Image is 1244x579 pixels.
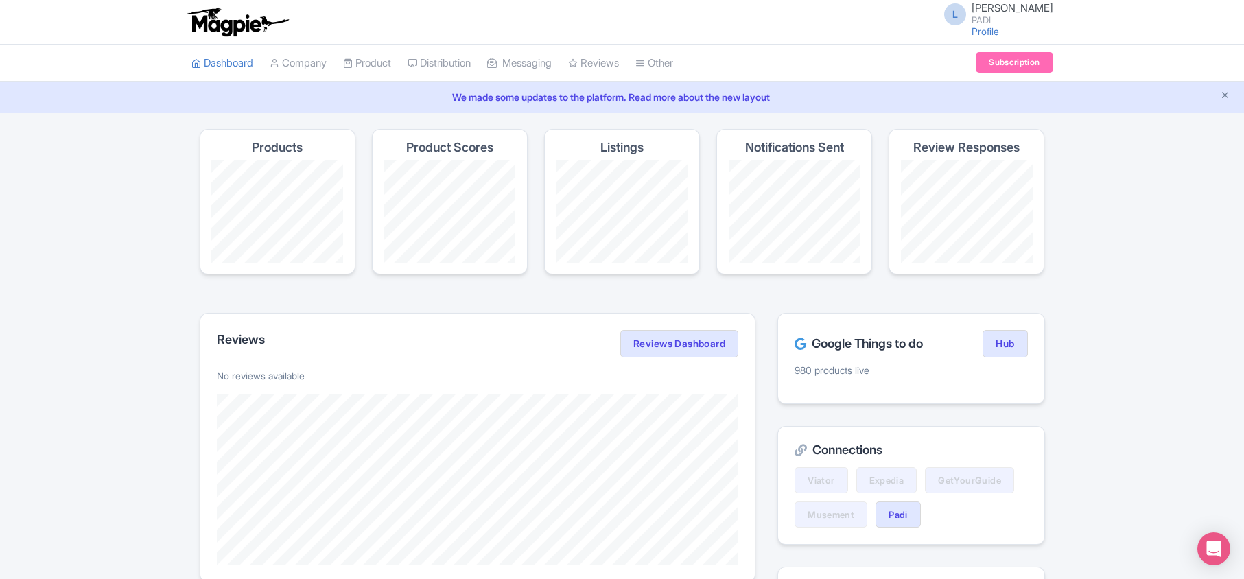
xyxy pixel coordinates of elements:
h4: Listings [600,141,644,154]
p: 980 products live [795,363,1027,377]
a: Hub [983,330,1027,357]
a: Reviews [568,45,619,82]
h4: Notifications Sent [745,141,844,154]
h2: Reviews [217,333,265,346]
a: We made some updates to the platform. Read more about the new layout [8,90,1236,104]
a: Padi [876,501,921,528]
a: Messaging [487,45,552,82]
div: Open Intercom Messenger [1197,532,1230,565]
a: Dashboard [191,45,253,82]
span: L [944,3,966,25]
h2: Connections [795,443,1027,457]
h2: Google Things to do [795,337,923,351]
a: Expedia [856,467,917,493]
h4: Review Responses [913,141,1020,154]
a: Musement [795,501,867,528]
a: Product [343,45,391,82]
a: Profile [972,25,999,37]
a: Other [635,45,673,82]
h4: Products [252,141,303,154]
a: Reviews Dashboard [620,330,738,357]
p: No reviews available [217,368,739,383]
a: Company [270,45,327,82]
h4: Product Scores [406,141,493,154]
a: L [PERSON_NAME] PADI [936,3,1053,25]
a: Viator [795,467,847,493]
a: Distribution [408,45,471,82]
small: PADI [972,16,1053,25]
span: [PERSON_NAME] [972,1,1053,14]
img: logo-ab69f6fb50320c5b225c76a69d11143b.png [185,7,291,37]
a: GetYourGuide [925,467,1014,493]
a: Subscription [976,52,1053,73]
button: Close announcement [1220,88,1230,104]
